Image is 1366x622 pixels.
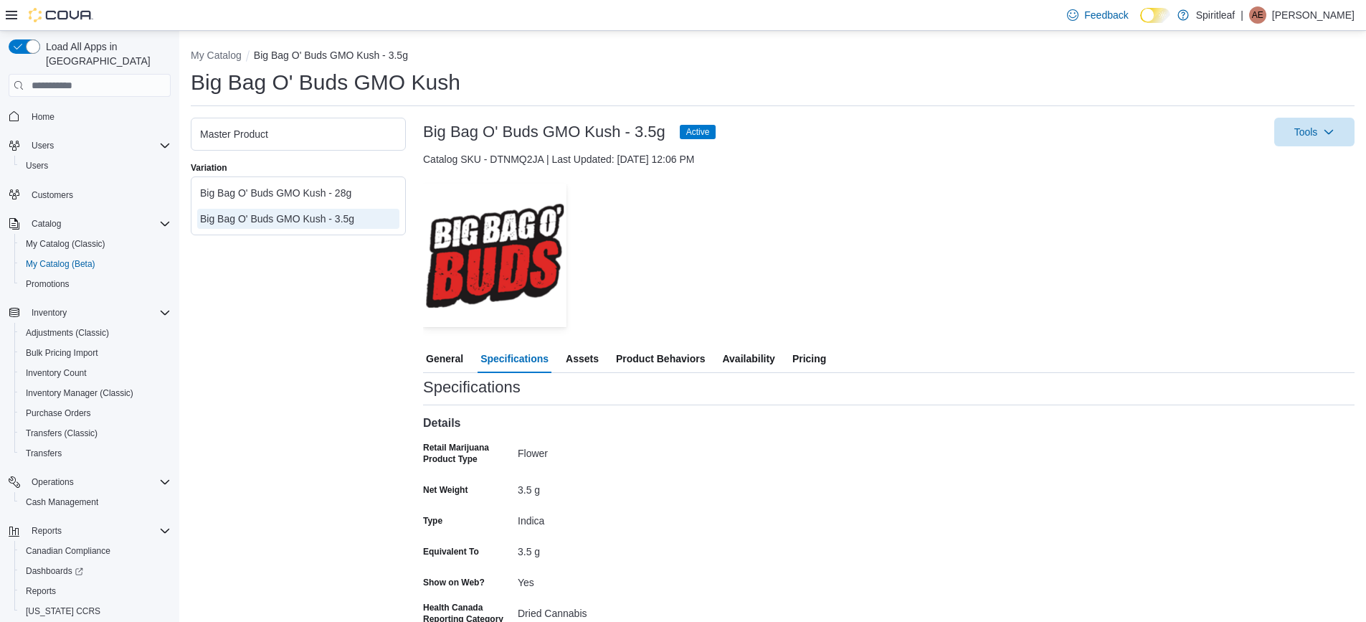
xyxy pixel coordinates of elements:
input: Dark Mode [1140,8,1170,23]
div: Yes [518,571,710,588]
span: Inventory Manager (Classic) [26,387,133,399]
span: General [426,344,463,373]
a: Dashboards [14,561,176,581]
button: My Catalog [191,50,242,61]
p: Spiritleaf [1196,6,1235,24]
div: 3.5 g [518,479,710,496]
span: Inventory Manager (Classic) [20,385,171,402]
span: Promotions [26,278,70,290]
button: My Catalog (Classic) [14,234,176,254]
span: Promotions [20,275,171,293]
h1: Big Bag O' Buds GMO Kush [191,68,460,97]
a: Adjustments (Classic) [20,324,115,341]
button: Inventory [26,304,72,321]
span: Dashboards [26,565,83,577]
span: Washington CCRS [20,603,171,620]
a: Inventory Count [20,364,93,382]
span: Bulk Pricing Import [26,347,98,359]
button: Reports [14,581,176,601]
button: Customers [3,184,176,205]
button: Operations [26,473,80,491]
a: Feedback [1061,1,1134,29]
button: Cash Management [14,492,176,512]
span: Users [26,137,171,154]
span: Dark Mode [1140,23,1141,24]
h4: Details [423,417,1355,430]
span: Users [26,160,48,171]
label: Net Weight [423,484,468,496]
label: Variation [191,162,227,174]
span: Customers [32,189,73,201]
a: My Catalog (Classic) [20,235,111,253]
span: Users [20,157,171,174]
span: Home [32,111,54,123]
p: [PERSON_NAME] [1272,6,1355,24]
span: Inventory Count [20,364,171,382]
span: [US_STATE] CCRS [26,605,100,617]
span: Reports [26,585,56,597]
span: Transfers [20,445,171,462]
button: Inventory [3,303,176,323]
label: Type [423,515,442,527]
span: Bulk Pricing Import [20,344,171,362]
span: Reports [26,522,171,539]
span: Transfers (Classic) [26,428,98,439]
span: My Catalog (Beta) [26,258,95,270]
span: Canadian Compliance [20,542,171,560]
span: Assets [566,344,599,373]
span: Adjustments (Classic) [20,324,171,341]
span: Reports [20,583,171,600]
span: My Catalog (Beta) [20,255,171,273]
div: Big Bag O' Buds GMO Kush - 28g [200,186,397,200]
button: Big Bag O' Buds GMO Kush - 3.5g [254,50,408,61]
span: Inventory [26,304,171,321]
a: Promotions [20,275,75,293]
span: Canadian Compliance [26,545,110,557]
button: Operations [3,472,176,492]
a: Reports [20,583,62,600]
span: My Catalog (Classic) [26,238,105,250]
nav: An example of EuiBreadcrumbs [191,48,1355,65]
span: Product Behaviors [616,344,705,373]
p: | [1241,6,1243,24]
a: Users [20,157,54,174]
button: Inventory Count [14,363,176,383]
span: Active [680,125,716,139]
button: Promotions [14,274,176,294]
a: Bulk Pricing Import [20,344,104,362]
span: Active [686,126,710,138]
label: Equivalent To [423,546,479,557]
div: Indica [518,509,710,527]
span: Availability [722,344,774,373]
h3: Specifications [423,379,521,396]
span: AE [1252,6,1263,24]
button: Users [3,136,176,156]
a: [US_STATE] CCRS [20,603,106,620]
span: Pricing [792,344,826,373]
span: Operations [26,473,171,491]
div: Master Product [200,127,397,141]
a: Home [26,108,60,126]
button: Catalog [3,214,176,234]
button: Reports [3,521,176,541]
a: Transfers [20,445,67,462]
div: Andrew E [1249,6,1266,24]
span: Home [26,107,171,125]
span: Dashboards [20,562,171,580]
button: [US_STATE] CCRS [14,601,176,621]
button: My Catalog (Beta) [14,254,176,274]
label: Retail Marijuana Product Type [423,442,512,465]
span: Inventory Count [26,367,87,379]
button: Transfers [14,443,176,463]
span: Transfers (Classic) [20,425,171,442]
img: Image for Big Bag O' Buds GMO Kush - 3.5g [423,184,566,327]
span: Specifications [480,344,549,373]
div: Big Bag O' Buds GMO Kush - 3.5g [200,212,397,226]
button: Transfers (Classic) [14,423,176,443]
div: Flower [518,442,710,459]
button: Inventory Manager (Classic) [14,383,176,403]
a: Customers [26,187,79,204]
span: Adjustments (Classic) [26,327,109,339]
span: Transfers [26,448,62,459]
button: Reports [26,522,67,539]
